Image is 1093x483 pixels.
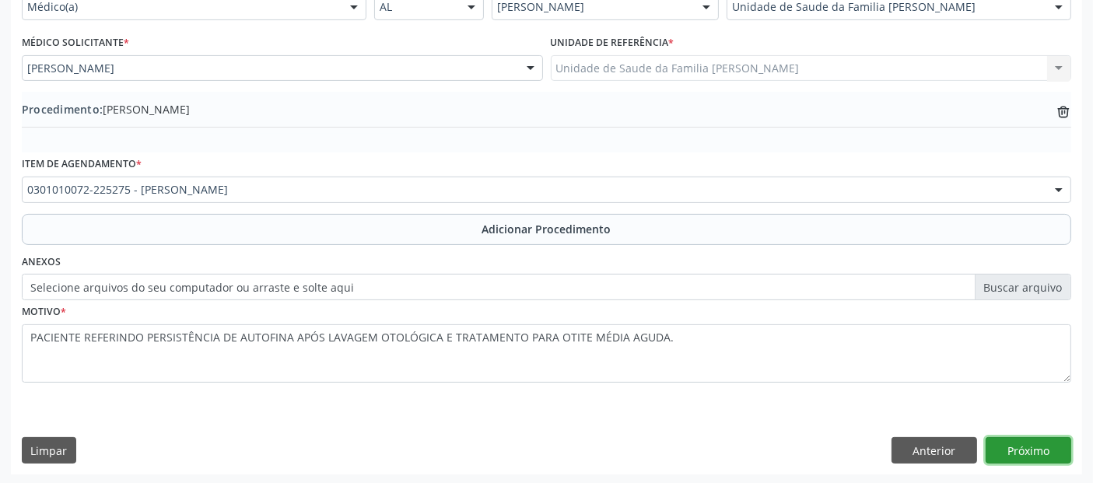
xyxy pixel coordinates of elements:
[22,214,1071,245] button: Adicionar Procedimento
[27,61,511,76] span: [PERSON_NAME]
[22,300,66,324] label: Motivo
[482,221,611,237] span: Adicionar Procedimento
[22,101,190,117] span: [PERSON_NAME]
[22,102,103,117] span: Procedimento:
[22,152,142,177] label: Item de agendamento
[27,182,1039,198] span: 0301010072-225275 - [PERSON_NAME]
[892,437,977,464] button: Anterior
[551,31,674,55] label: Unidade de referência
[22,31,129,55] label: Médico Solicitante
[22,250,61,275] label: Anexos
[986,437,1071,464] button: Próximo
